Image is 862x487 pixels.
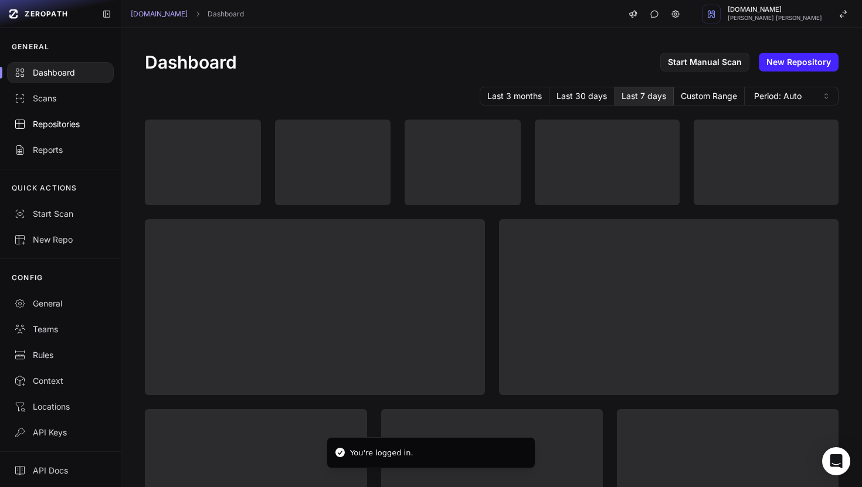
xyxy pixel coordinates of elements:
[12,273,43,282] p: CONFIG
[14,465,107,476] div: API Docs
[14,349,107,361] div: Rules
[822,91,831,101] svg: caret sort,
[145,52,237,73] h1: Dashboard
[14,375,107,387] div: Context
[14,401,107,413] div: Locations
[14,118,107,130] div: Repositories
[14,234,107,246] div: New Repo
[194,10,202,18] svg: chevron right,
[5,5,93,23] a: ZEROPATH
[14,144,107,156] div: Reports
[350,447,413,459] div: You're logged in.
[674,87,745,105] button: Custom Range
[14,298,107,309] div: General
[480,87,549,105] button: Last 3 months
[14,67,107,79] div: Dashboard
[14,427,107,438] div: API Keys
[208,9,244,19] a: Dashboard
[12,183,77,193] p: QUICK ACTIONS
[25,9,68,19] span: ZEROPATH
[131,9,244,19] nav: breadcrumb
[549,87,615,105] button: Last 30 days
[131,9,188,19] a: [DOMAIN_NAME]
[615,87,674,105] button: Last 7 days
[660,53,749,71] a: Start Manual Scan
[822,447,850,475] div: Open Intercom Messenger
[728,6,822,13] span: [DOMAIN_NAME]
[759,53,839,71] a: New Repository
[14,208,107,220] div: Start Scan
[14,93,107,104] div: Scans
[728,15,822,21] span: [PERSON_NAME] [PERSON_NAME]
[12,42,49,52] p: GENERAL
[14,323,107,335] div: Teams
[754,90,802,102] span: Period: Auto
